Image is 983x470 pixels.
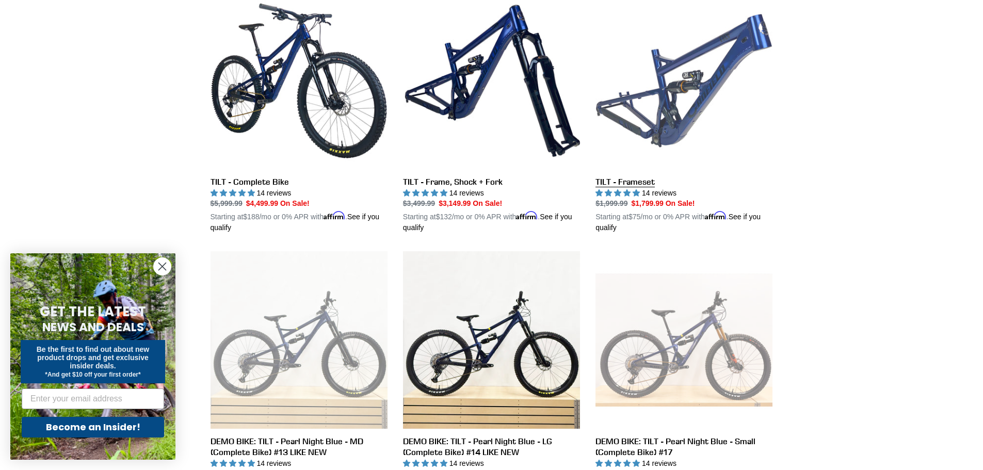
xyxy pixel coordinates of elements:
[45,371,140,378] span: *And get $10 off your first order*
[153,257,171,275] button: Close dialog
[42,319,144,335] span: NEWS AND DEALS
[37,345,150,370] span: Be the first to find out about new product drops and get exclusive insider deals.
[22,388,164,409] input: Enter your email address
[22,417,164,437] button: Become an Insider!
[40,302,146,321] span: GET THE LATEST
